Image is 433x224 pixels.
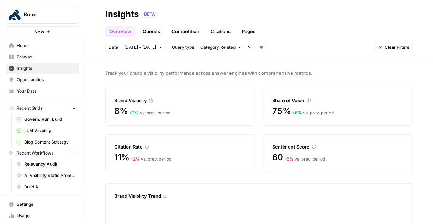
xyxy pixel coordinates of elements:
a: Opportunities [6,74,79,85]
span: Category Related [200,44,236,51]
span: [DATE] - [DATE] [124,44,156,51]
img: Kong Logo [8,8,21,21]
div: Brand Visibility Trend [114,192,404,199]
span: Insights [17,65,76,72]
a: Home [6,40,79,51]
div: Share of Voice [273,97,405,104]
button: Category Related [197,43,245,52]
span: 8% [114,105,128,117]
div: Brand Visibility [114,97,246,104]
a: LLM Visibility [13,125,79,136]
span: Date [109,44,118,51]
a: Queries [138,26,164,37]
span: LLM Visibility [24,127,76,134]
div: vs. prev. period [292,110,334,116]
a: Overview [105,26,136,37]
span: Query type [172,44,194,51]
button: [DATE] - [DATE] [121,43,166,52]
span: Recent Grids [16,105,42,111]
span: Home [17,42,76,49]
a: Blog Content Strategy [13,136,79,148]
span: Track your brand's visibility performance across answer engines with comprehensive metrics. [105,69,413,77]
span: Your Data [17,88,76,94]
button: New [6,26,79,37]
span: Opportunities [17,77,76,83]
span: 11% [114,152,130,163]
a: Competition [167,26,204,37]
a: Your Data [6,85,79,97]
span: 60 [273,152,284,163]
span: Settings [17,201,76,208]
a: Usage [6,210,79,222]
a: Govern, Run, Build [13,114,79,125]
button: Recent Workflows [6,148,79,158]
a: Citations [206,26,235,37]
span: AI Visibility Static Prompts [24,172,76,179]
div: vs. prev. period [130,110,171,116]
a: Relevancy Audit [13,158,79,170]
div: vs. prev. period [285,156,325,162]
span: 75% [273,105,291,117]
a: Browse [6,51,79,63]
span: Relevancy Audit [24,161,76,167]
span: Clear Filters [385,44,410,51]
div: Insights [105,9,139,20]
a: Build AI [13,181,79,193]
div: vs. prev. period [131,156,171,162]
button: Recent Grids [6,103,79,114]
span: New [34,28,44,35]
span: + 6 % [292,110,302,115]
span: Kong [24,11,67,18]
span: Browse [17,54,76,60]
span: Blog Content Strategy [24,139,76,145]
span: Build AI [24,184,76,190]
button: Workspace: Kong [6,6,79,24]
a: Settings [6,199,79,210]
a: Pages [238,26,260,37]
span: – 5 % [285,156,294,162]
span: Govern, Run, Build [24,116,76,123]
span: + 2 % [130,110,139,115]
button: Clear Filters [375,43,413,52]
a: Insights [6,63,79,74]
div: BETA [142,11,158,18]
span: Recent Workflows [16,150,53,156]
span: – 2 % [131,156,140,162]
div: Sentiment Score [273,143,405,150]
span: Usage [17,213,76,219]
div: Citation Rate [114,143,246,150]
a: AI Visibility Static Prompts [13,170,79,181]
